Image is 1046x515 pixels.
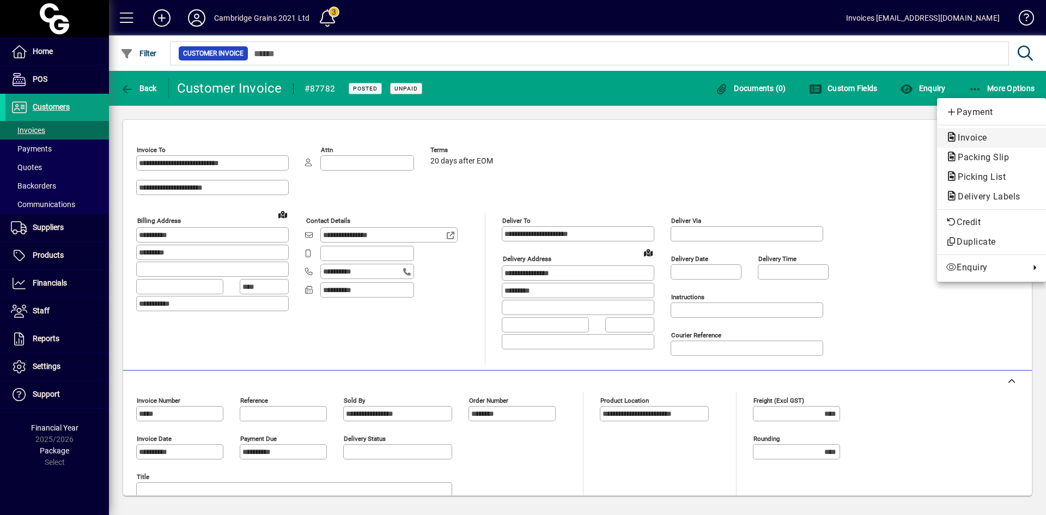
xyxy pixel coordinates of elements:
span: Duplicate [946,235,1037,249]
span: Packing Slip [946,152,1014,162]
span: Picking List [946,172,1011,182]
span: Payment [946,106,1037,119]
span: Delivery Labels [946,191,1026,202]
span: Enquiry [946,261,1024,274]
span: Credit [946,216,1037,229]
button: Add customer payment [937,102,1046,122]
span: Invoice [946,132,993,143]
